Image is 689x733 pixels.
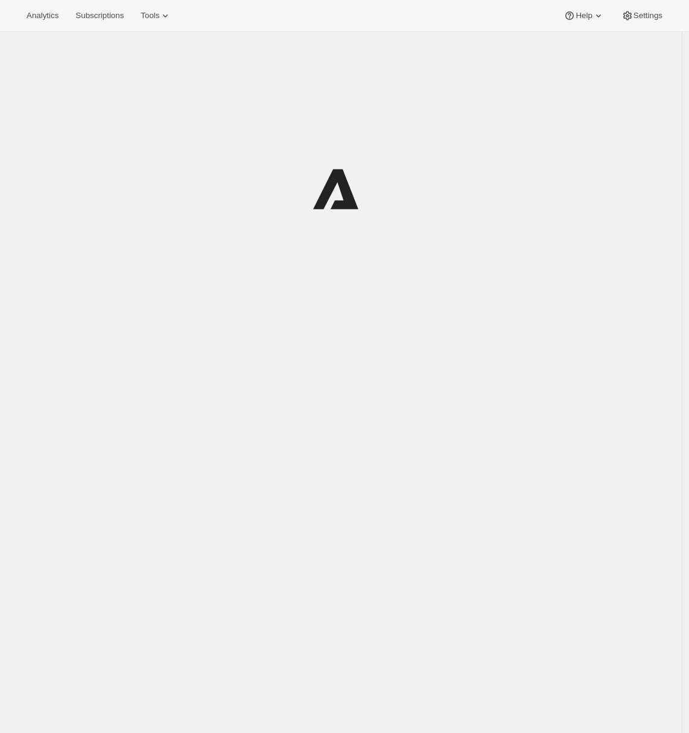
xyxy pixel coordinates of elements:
[75,11,124,21] span: Subscriptions
[133,7,179,24] button: Tools
[27,11,59,21] span: Analytics
[141,11,159,21] span: Tools
[556,7,611,24] button: Help
[614,7,670,24] button: Settings
[68,7,131,24] button: Subscriptions
[576,11,592,21] span: Help
[19,7,66,24] button: Analytics
[633,11,662,21] span: Settings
